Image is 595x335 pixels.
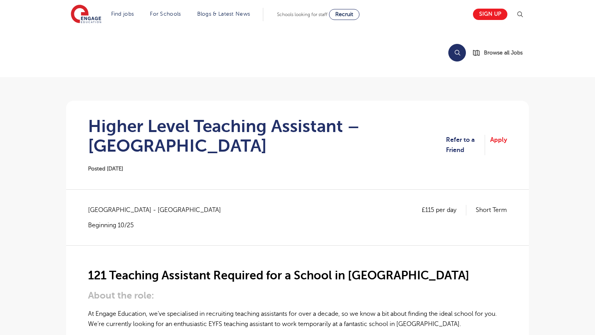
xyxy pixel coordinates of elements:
span: Posted [DATE] [88,166,123,172]
a: Sign up [473,9,507,20]
a: Recruit [329,9,360,20]
a: Refer to a Friend [446,135,485,156]
p: At Engage Education, we’ve specialised in recruiting teaching assistants for over a decade, so we... [88,309,507,330]
a: Find jobs [111,11,134,17]
p: Short Term [476,205,507,215]
span: Schools looking for staff [277,12,327,17]
p: £115 per day [422,205,466,215]
span: Recruit [335,11,353,17]
span: Browse all Jobs [484,48,523,57]
a: Blogs & Latest News [197,11,250,17]
a: Browse all Jobs [472,48,529,57]
a: Apply [490,135,507,156]
p: Beginning 10/25 [88,221,229,230]
strong: About the role: [88,290,154,301]
h1: Higher Level Teaching Assistant – [GEOGRAPHIC_DATA] [88,116,446,156]
img: Engage Education [71,5,101,24]
h2: 121 Teaching Assistant Required for a School in [GEOGRAPHIC_DATA] [88,269,507,282]
a: For Schools [150,11,181,17]
span: [GEOGRAPHIC_DATA] - [GEOGRAPHIC_DATA] [88,205,229,215]
button: Search [448,44,466,62]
